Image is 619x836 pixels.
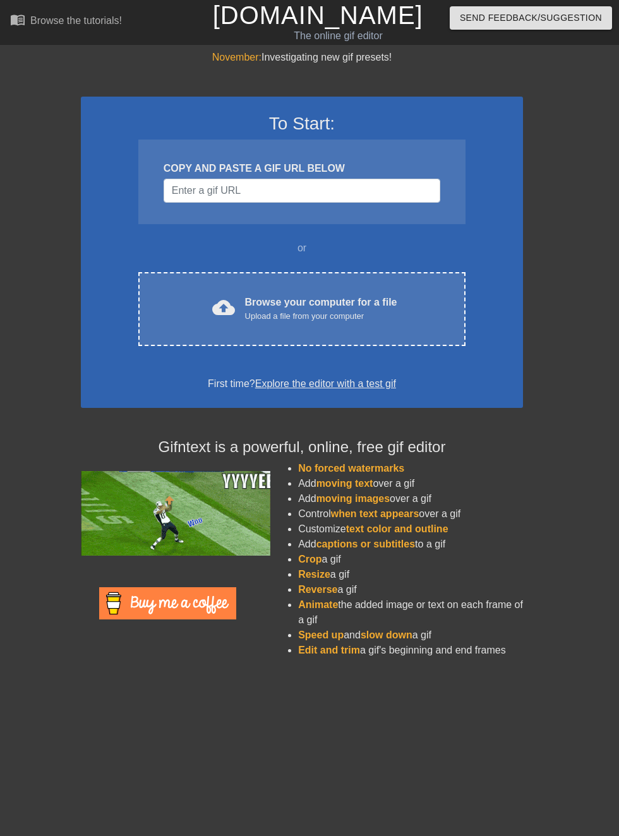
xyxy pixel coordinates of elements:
[213,1,423,29] a: [DOMAIN_NAME]
[81,438,523,457] h4: Gifntext is a powerful, online, free gif editor
[316,539,415,549] span: captions or subtitles
[346,523,448,534] span: text color and outline
[10,12,122,32] a: Browse the tutorials!
[298,506,523,522] li: Control over a gif
[316,478,373,489] span: moving text
[298,567,523,582] li: a gif
[361,630,412,640] span: slow down
[298,463,404,474] span: No forced watermarks
[30,15,122,26] div: Browse the tutorials!
[331,508,419,519] span: when text appears
[164,161,440,176] div: COPY AND PASTE A GIF URL BELOW
[245,295,397,323] div: Browse your computer for a file
[298,628,523,643] li: and a gif
[99,587,236,619] img: Buy Me A Coffee
[97,376,507,391] div: First time?
[81,50,523,65] div: Investigating new gif presets!
[298,554,322,564] span: Crop
[298,537,523,552] li: Add to a gif
[213,28,464,44] div: The online gif editor
[298,597,523,628] li: the added image or text on each frame of a gif
[316,493,390,504] span: moving images
[298,599,338,610] span: Animate
[298,630,344,640] span: Speed up
[10,12,25,27] span: menu_book
[298,569,330,580] span: Resize
[450,6,612,30] button: Send Feedback/Suggestion
[298,476,523,491] li: Add over a gif
[460,10,602,26] span: Send Feedback/Suggestion
[298,522,523,537] li: Customize
[298,582,523,597] li: a gif
[298,645,360,655] span: Edit and trim
[245,310,397,323] div: Upload a file from your computer
[97,113,507,134] h3: To Start:
[298,584,337,595] span: Reverse
[212,52,261,63] span: November:
[114,241,490,256] div: or
[164,179,440,203] input: Username
[298,552,523,567] li: a gif
[298,643,523,658] li: a gif's beginning and end frames
[81,471,270,556] img: football_small.gif
[298,491,523,506] li: Add over a gif
[255,378,396,389] a: Explore the editor with a test gif
[212,296,235,319] span: cloud_upload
